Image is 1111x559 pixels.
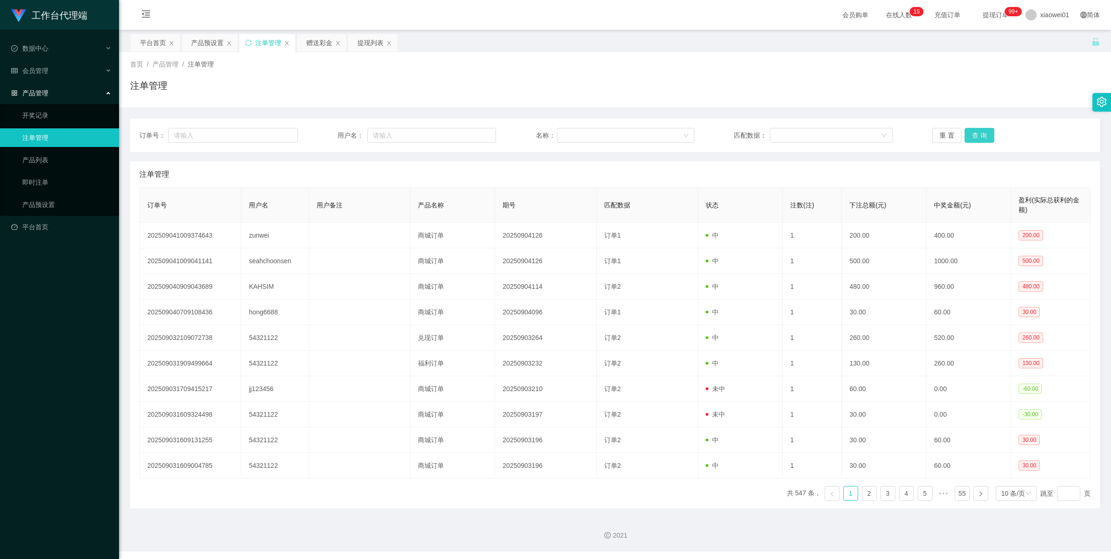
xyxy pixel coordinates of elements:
i: 图标: left [829,491,835,497]
span: 订单1 [604,232,621,239]
td: 1000.00 [926,248,1011,274]
td: 202509031709415217 [140,376,241,402]
span: 订单2 [604,436,621,444]
td: 60.00 [926,299,1011,325]
span: 未中 [706,411,725,418]
td: 30.00 [842,453,926,479]
input: 请输入 [168,128,298,143]
span: 会员管理 [11,67,48,74]
td: 480.00 [842,274,926,299]
span: 200.00 [1018,230,1043,240]
span: 订单2 [604,334,621,341]
span: 中 [706,359,719,367]
span: 用户名： [337,131,367,140]
span: 首页 [130,60,143,68]
i: 图标: close [284,40,290,46]
a: 产品列表 [22,151,112,169]
i: 图标: check-circle-o [11,45,18,52]
td: hong6688 [241,299,309,325]
a: 2 [862,486,876,500]
div: 注单管理 [255,34,281,52]
td: 商城订单 [410,299,495,325]
span: 订单1 [604,257,621,265]
a: 图标: dashboard平台首页 [11,218,112,236]
i: 图标: sync [245,40,251,46]
i: 图标: copyright [604,532,611,539]
div: 10 条/页 [1001,486,1025,500]
span: 提现订单 [978,12,1013,18]
td: 520.00 [926,325,1011,351]
span: 产品管理 [11,89,48,97]
td: 202509032109072738 [140,325,241,351]
div: 2021 [126,531,1104,540]
span: 下注总额(元) [849,201,886,209]
td: 30.00 [842,427,926,453]
td: 20250903210 [495,376,596,402]
td: KAHSIM [241,274,309,299]
button: 查 询 [965,128,994,143]
span: 订单2 [604,462,621,469]
i: 图标: close [386,40,392,46]
td: 1 [783,299,842,325]
span: 中 [706,257,719,265]
td: 0.00 [926,376,1011,402]
span: 充值订单 [930,12,965,18]
td: 54321122 [241,325,309,351]
td: 20250903196 [495,427,596,453]
i: 图标: setting [1097,97,1107,107]
td: 20250903232 [495,351,596,376]
td: 260.00 [926,351,1011,376]
td: 202509041009374643 [140,223,241,248]
i: 图标: appstore-o [11,90,18,96]
li: 共 547 条， [787,486,821,501]
i: 图标: table [11,67,18,74]
td: 202509040709108436 [140,299,241,325]
td: 202509031909499664 [140,351,241,376]
td: 500.00 [842,248,926,274]
a: 工作台代理端 [11,11,87,19]
a: 55 [955,486,969,500]
span: 注数(注) [790,201,814,209]
span: 匹配数据 [604,201,630,209]
td: 202509031609324498 [140,402,241,427]
span: 产品名称 [418,201,444,209]
td: 60.00 [842,376,926,402]
span: -30.00 [1018,409,1042,419]
td: 1 [783,248,842,274]
li: 上一页 [825,486,840,501]
button: 重 置 [932,128,962,143]
td: 202509040909043689 [140,274,241,299]
span: 在线人数 [881,12,917,18]
td: 商城订单 [410,376,495,402]
td: zunwei [241,223,309,248]
li: 4 [899,486,914,501]
span: 中 [706,283,719,290]
span: 名称： [536,131,557,140]
li: 5 [918,486,932,501]
td: 20250904114 [495,274,596,299]
a: 即时注单 [22,173,112,192]
span: 产品管理 [152,60,179,68]
sup: 15 [910,7,923,16]
p: 1 [913,7,917,16]
td: 30.00 [842,299,926,325]
p: 5 [917,7,920,16]
span: 匹配数据： [734,131,770,140]
li: 55 [955,486,970,501]
i: 图标: down [683,133,689,139]
td: 202509031609131255 [140,427,241,453]
span: 130.00 [1018,358,1043,368]
td: 0.00 [926,402,1011,427]
td: 兑现订单 [410,325,495,351]
img: logo.9652507e.png [11,9,26,22]
td: 1 [783,427,842,453]
i: 图标: down [1025,491,1031,497]
td: 54321122 [241,351,309,376]
td: 960.00 [926,274,1011,299]
span: 中 [706,462,719,469]
td: jj123456 [241,376,309,402]
td: 20250903196 [495,453,596,479]
i: 图标: global [1080,12,1087,18]
td: 200.00 [842,223,926,248]
sup: 1068 [1005,7,1022,16]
